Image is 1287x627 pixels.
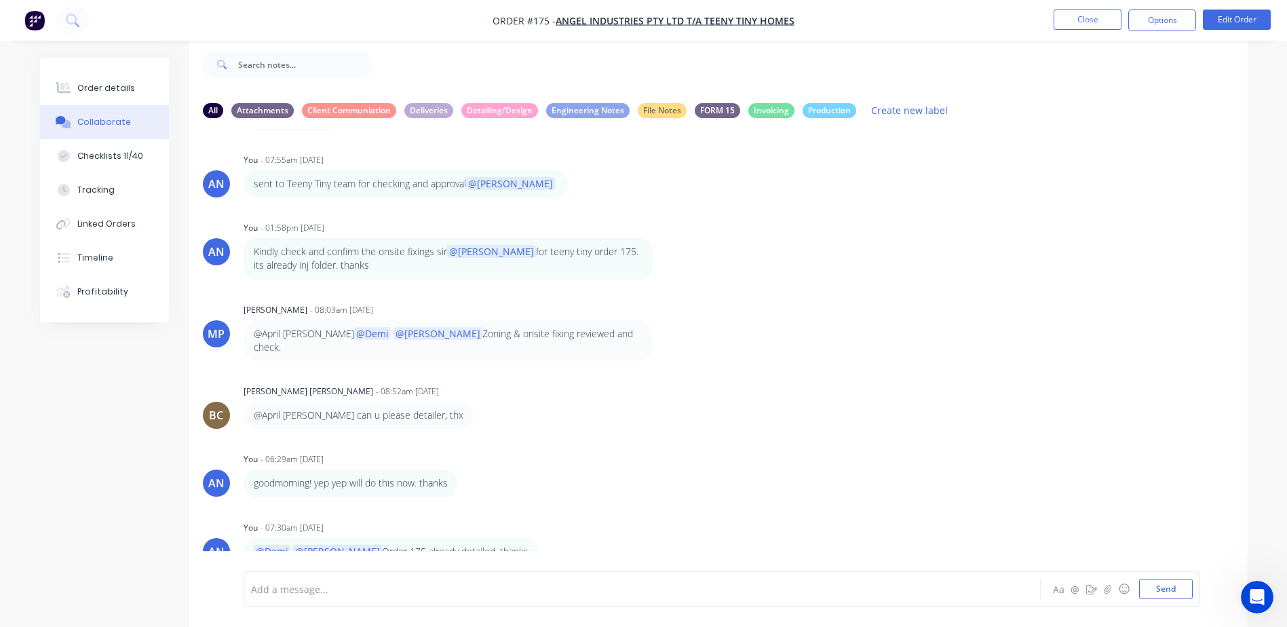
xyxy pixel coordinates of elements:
[493,14,556,27] span: Order #175 -
[238,51,372,78] input: Search notes...
[40,207,169,241] button: Linked Orders
[254,545,529,558] p: Order 175 already detailed. thanks
[310,304,373,316] div: - 08:03am [DATE]
[1116,581,1132,597] button: ☺
[231,103,294,118] div: Attachments
[40,139,169,173] button: Checklists 11/40
[748,103,794,118] div: Invoicing
[244,453,258,465] div: You
[244,154,258,166] div: You
[546,103,630,118] div: Engineering Notes
[254,177,558,191] p: sent to Teeny Tiny team for checking and approval
[77,184,115,196] div: Tracking
[40,173,169,207] button: Tracking
[695,103,740,118] div: FORM 15
[244,385,373,398] div: [PERSON_NAME] [PERSON_NAME]
[293,545,382,558] span: @[PERSON_NAME]
[77,218,136,230] div: Linked Orders
[302,103,396,118] div: Client Communiation
[261,222,324,234] div: - 01:58pm [DATE]
[40,71,169,105] button: Order details
[77,286,128,298] div: Profitability
[244,222,258,234] div: You
[354,327,391,340] span: @Demi
[77,252,113,264] div: Timeline
[466,177,555,190] span: @[PERSON_NAME]
[77,150,143,162] div: Checklists 11/40
[1067,581,1083,597] button: @
[208,475,225,491] div: AN
[203,103,223,118] div: All
[209,407,223,423] div: BC
[24,10,45,31] img: Factory
[208,326,225,342] div: MP
[393,327,482,340] span: @[PERSON_NAME]
[254,545,290,558] span: @Demi
[261,154,324,166] div: - 07:55am [DATE]
[261,453,324,465] div: - 06:29am [DATE]
[254,476,448,490] p: goodmorning! yep yep will do this now. thanks
[261,522,324,534] div: - 07:30am [DATE]
[254,327,642,355] p: @April [PERSON_NAME] Zoning & onsite fixing reviewed and check.
[404,103,453,118] div: Deliveries
[1203,9,1271,30] button: Edit Order
[40,275,169,309] button: Profitability
[244,304,307,316] div: [PERSON_NAME]
[376,385,439,398] div: - 08:52am [DATE]
[254,245,642,273] p: Kindly check and confirm the onsite fixings sir for teeny tiny order 175. its already inj folder....
[208,244,225,260] div: AN
[208,544,225,560] div: AN
[40,105,169,139] button: Collaborate
[447,245,536,258] span: @[PERSON_NAME]
[1139,579,1193,599] button: Send
[77,116,131,128] div: Collaborate
[1241,581,1273,613] iframe: Intercom live chat
[1128,9,1196,31] button: Options
[208,176,225,192] div: AN
[1054,9,1121,30] button: Close
[638,103,687,118] div: File Notes
[77,82,135,94] div: Order details
[1051,581,1067,597] button: Aa
[864,101,955,119] button: Create new label
[556,14,794,27] a: Angel Industries Pty Ltd t/a Teeny Tiny Homes
[803,103,856,118] div: Production
[254,408,463,422] p: @April [PERSON_NAME] can u please detailer, thx
[244,522,258,534] div: You
[461,103,538,118] div: Detailing/Design
[40,241,169,275] button: Timeline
